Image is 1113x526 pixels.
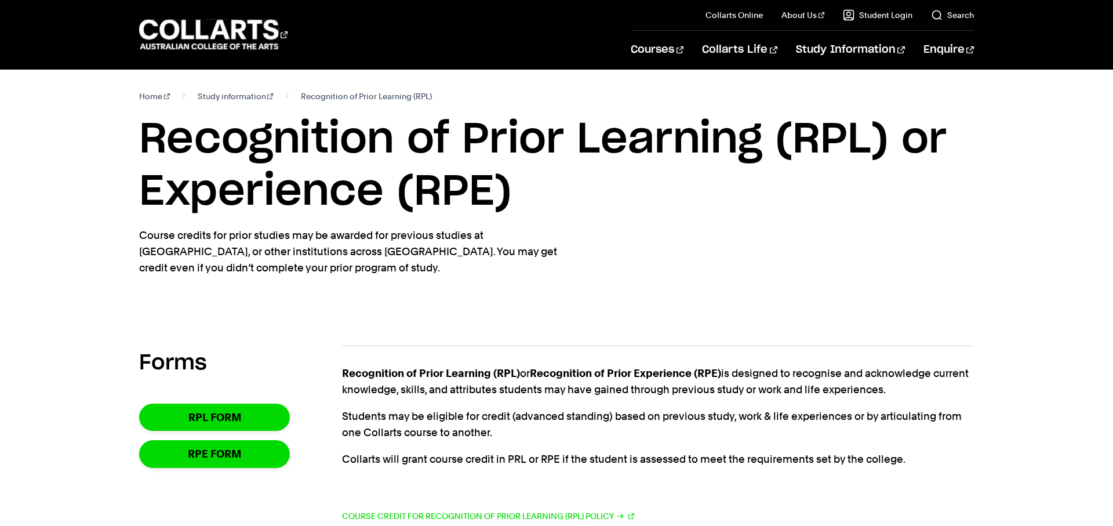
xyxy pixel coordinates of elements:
a: Courses [631,31,683,69]
p: or is designed to recognise and acknowledge current knowledge, skills, and attributes students ma... [342,365,974,398]
div: Go to homepage [139,18,288,51]
a: Search [931,9,974,21]
p: Course credits for prior studies may be awarded for previous studies at [GEOGRAPHIC_DATA], or oth... [139,227,562,276]
h1: Recognition of Prior Learning (RPL) or Experience (RPE) [139,114,974,218]
a: Study Information [796,31,905,69]
span: Recognition of Prior Learning (RPL) [301,88,432,104]
a: RPE form [139,440,290,467]
a: Collarts Life [702,31,777,69]
a: Home [139,88,170,104]
a: Collarts Online [705,9,763,21]
a: About Us [781,9,824,21]
p: Collarts will grant course credit in PRL or RPE if the student is assessed to meet the requiremen... [342,451,974,467]
strong: Recognition of Prior Experience (RPE) [530,367,721,379]
p: Students may be eligible for credit (advanced standing) based on previous study, work & life expe... [342,408,974,441]
a: Study information [198,88,274,104]
a: Course Credit for Recognition of Prior Learning (RPL) Policy [342,508,634,524]
strong: Recognition of Prior Learning (RPL) [342,367,520,379]
a: Enquire [923,31,974,69]
a: RPL Form [139,404,290,431]
h2: Forms [139,350,207,376]
a: Student Login [843,9,912,21]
